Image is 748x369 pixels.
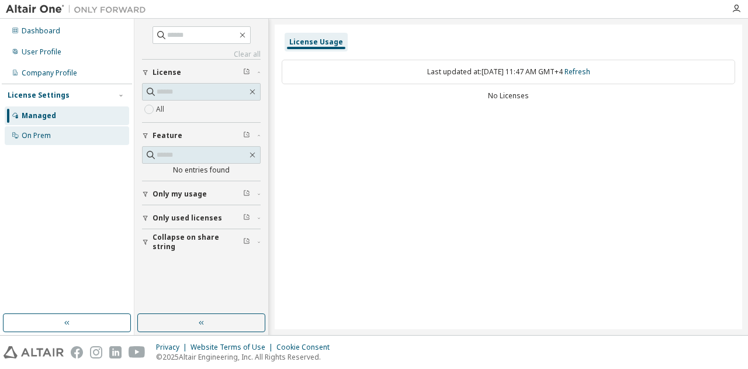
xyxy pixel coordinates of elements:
div: License Settings [8,91,70,100]
div: Last updated at: [DATE] 11:47 AM GMT+4 [282,60,735,84]
a: Clear all [142,50,261,59]
div: Company Profile [22,68,77,78]
span: Feature [153,131,182,140]
a: Refresh [565,67,590,77]
button: Only my usage [142,181,261,207]
span: Clear filter [243,68,250,77]
span: Clear filter [243,237,250,247]
img: linkedin.svg [109,346,122,358]
button: License [142,60,261,85]
div: No Licenses [282,91,735,101]
img: instagram.svg [90,346,102,358]
p: © 2025 Altair Engineering, Inc. All Rights Reserved. [156,352,337,362]
button: Feature [142,123,261,149]
span: Clear filter [243,213,250,223]
div: Cookie Consent [276,343,337,352]
span: Clear filter [243,189,250,199]
img: facebook.svg [71,346,83,358]
span: Only my usage [153,189,207,199]
label: All [156,102,167,116]
div: User Profile [22,47,61,57]
div: Managed [22,111,56,120]
span: Collapse on share string [153,233,243,251]
img: altair_logo.svg [4,346,64,358]
button: Only used licenses [142,205,261,231]
div: No entries found [142,165,261,175]
span: Clear filter [243,131,250,140]
div: On Prem [22,131,51,140]
div: Dashboard [22,26,60,36]
span: License [153,68,181,77]
img: youtube.svg [129,346,146,358]
div: Privacy [156,343,191,352]
div: License Usage [289,37,343,47]
div: Website Terms of Use [191,343,276,352]
img: Altair One [6,4,152,15]
span: Only used licenses [153,213,222,223]
button: Collapse on share string [142,229,261,255]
